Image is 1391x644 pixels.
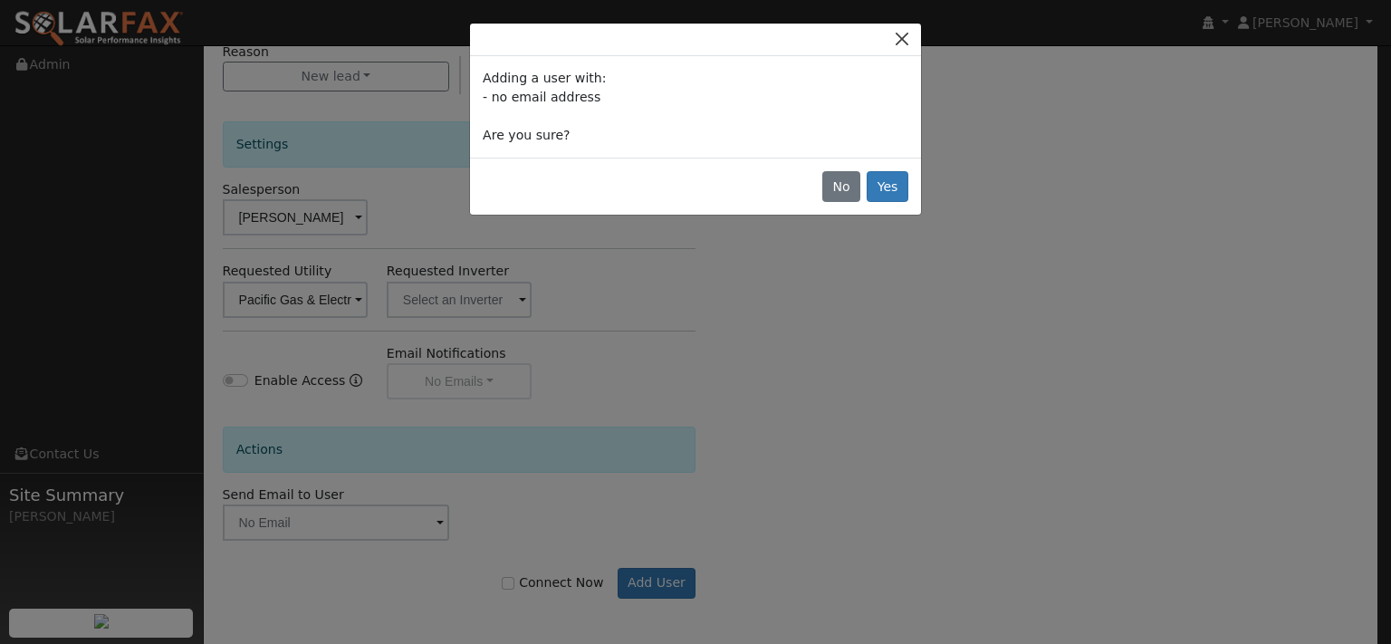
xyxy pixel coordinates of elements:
span: Are you sure? [483,128,570,142]
span: - no email address [483,90,600,104]
button: Yes [867,171,908,202]
span: Adding a user with: [483,71,606,85]
button: No [822,171,860,202]
button: Close [889,30,915,49]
